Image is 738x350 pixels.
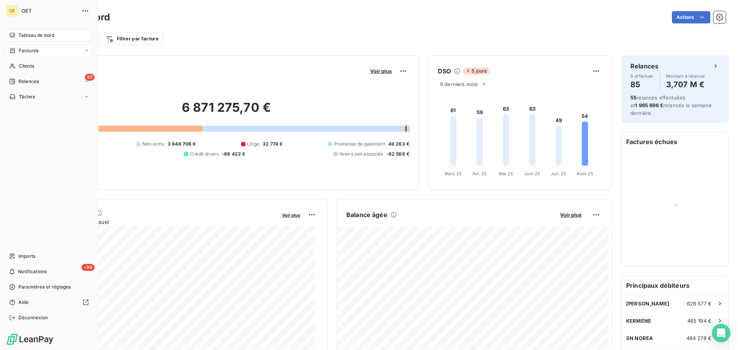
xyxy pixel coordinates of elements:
a: Imports [6,250,92,262]
h4: 85 [630,78,653,91]
span: Voir plus [282,212,300,218]
a: Tâches [6,91,92,103]
span: 32 774 € [263,141,283,148]
button: Filtrer par facture [100,33,163,45]
span: Promesse de paiement [334,141,385,148]
h6: Relances [630,61,658,71]
span: Chiffre d'affaires mensuel [43,218,277,226]
span: [PERSON_NAME] [626,300,669,307]
a: Tableau de bord [6,29,92,41]
button: Actions [672,11,710,23]
div: Open Intercom Messenger [712,324,730,342]
button: Voir plus [558,211,584,218]
span: Déconnexion [18,314,48,321]
a: Aide [6,296,92,309]
span: -66 422 € [222,151,245,158]
span: Aide [18,299,29,306]
h4: 3,707 M € [666,78,705,91]
a: Factures [6,45,92,57]
span: Paramètres et réglages [18,284,71,290]
a: 85Relances [6,75,92,88]
img: Logo LeanPay [6,333,54,345]
span: Montant à relancer [666,74,705,78]
span: Factures [19,47,38,54]
h6: Principaux débiteurs [622,276,728,295]
h6: Factures échues [622,133,728,151]
h2: 6 871 275,70 € [43,100,409,123]
span: 6 derniers mois [440,81,478,87]
span: +99 [81,264,95,271]
span: relances effectuées et relancés la semaine dernière. [630,95,712,116]
tspan: Mai 25 [499,171,513,176]
span: 5 jours [463,68,489,75]
span: Voir plus [370,68,392,74]
span: 85 [85,74,95,81]
div: OE [6,5,18,17]
button: Voir plus [368,68,394,75]
tspan: Août 25 [577,171,593,176]
tspan: Avr. 25 [472,171,487,176]
span: 626 577 € [687,300,711,307]
a: Paramètres et réglages [6,281,92,293]
span: 3 946 706 € [168,141,196,148]
span: Imports [18,253,35,260]
tspan: Juil. 25 [551,171,566,176]
tspan: Juin 25 [524,171,540,176]
button: Voir plus [280,211,303,218]
span: 1 985 696 € [635,102,663,108]
span: 55 [630,95,637,101]
span: Clients [19,63,34,70]
span: -62 568 € [386,151,409,158]
span: 464 278 € [686,335,711,341]
span: Non-échu [142,141,165,148]
span: Litige [247,141,259,148]
span: 465 194 € [687,318,711,324]
span: OET [22,8,77,14]
span: KERMENE [626,318,651,324]
h6: Balance âgée [346,210,387,219]
span: Avoirs non associés [339,151,383,158]
span: Voir plus [560,212,582,218]
a: Clients [6,60,92,72]
span: À effectuer [630,74,653,78]
h6: DSO [438,66,451,76]
span: SN NOREA [626,335,653,341]
tspan: Mars 25 [445,171,462,176]
span: Relances [18,78,39,85]
span: Tâches [19,93,35,100]
span: Notifications [18,268,47,275]
span: Tableau de bord [18,32,54,39]
span: Crédit divers [190,151,219,158]
span: 49 263 € [388,141,409,148]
